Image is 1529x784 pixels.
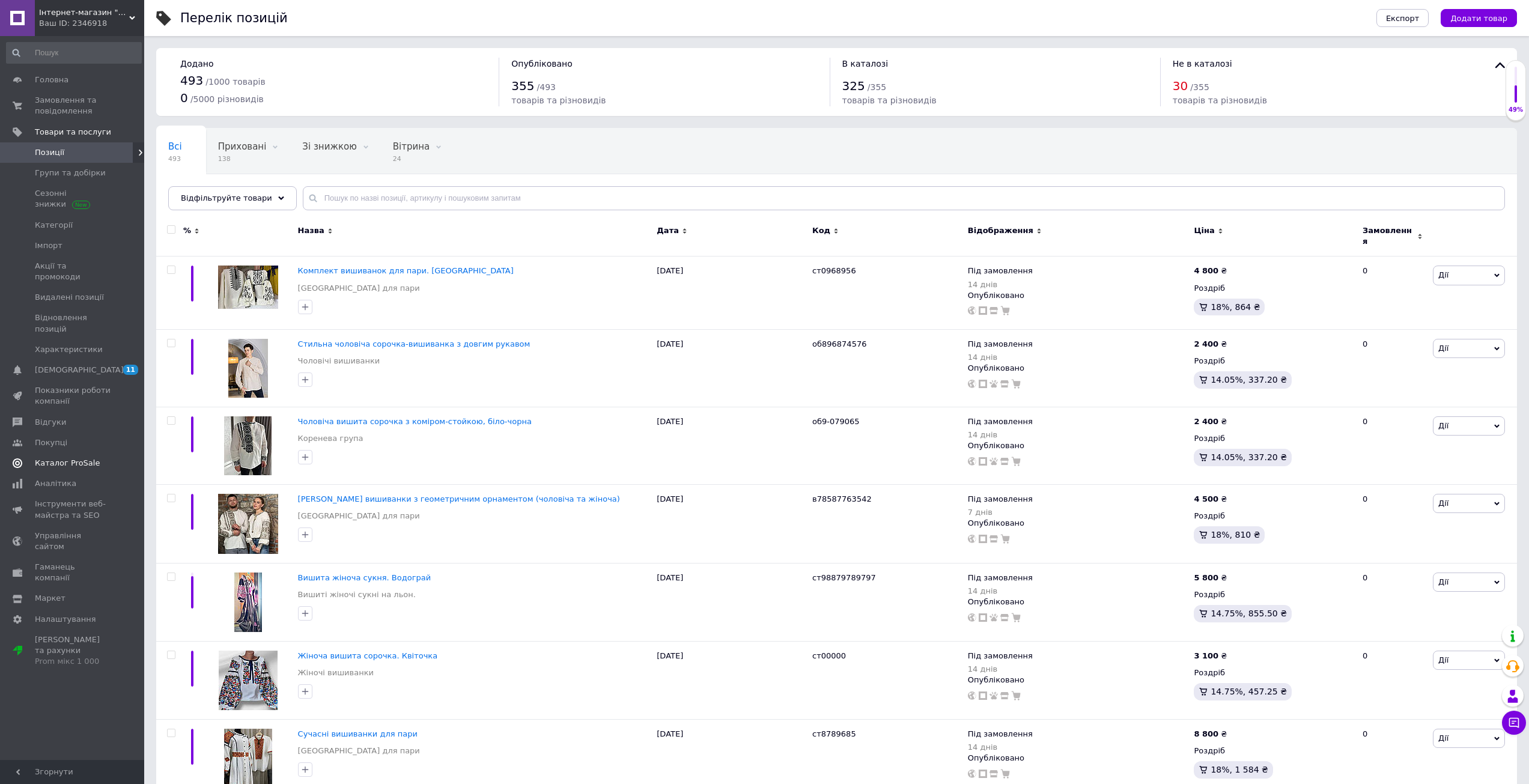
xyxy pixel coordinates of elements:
div: [DATE] [654,563,809,641]
span: Каталог ProSale [35,458,100,469]
span: 355 [511,79,534,93]
span: Головна [35,74,68,85]
div: 14 днів [968,353,1033,362]
div: Роздріб [1194,511,1352,521]
a: Комплект вишиванок для пари. [GEOGRAPHIC_DATA] [298,266,514,275]
span: Позиції [35,147,64,158]
span: Видалені позиції [35,292,104,303]
a: Стильна чоловіча сорочка-вишиванка з довгим рукавом [298,339,530,348]
div: [DATE] [654,407,809,484]
span: Акції та промокоди [35,261,111,282]
div: ₴ [1194,651,1227,661]
span: Дії [1438,577,1448,586]
span: Вітрина [393,141,430,152]
a: Жіноча вишита сорочка. Квіточка [298,651,438,660]
span: Зі знижкою [302,141,356,152]
b: 5 800 [1194,573,1218,582]
a: Сучасні вишиванки для пари [298,729,418,738]
span: Маркет [35,593,65,604]
b: 4 800 [1194,266,1218,275]
span: Під замовлення [968,651,1033,664]
div: ₴ [1194,266,1227,276]
div: ₴ [1194,416,1227,427]
div: 0 [1355,257,1430,330]
b: 3 100 [1194,651,1218,660]
span: Інструменти веб-майстра та SEO [35,499,111,520]
input: Пошук по назві позиції, артикулу і пошуковим запитам [303,186,1505,210]
span: Гаманець компанії [35,562,111,583]
div: Роздріб [1194,433,1352,444]
span: / 355 [1190,82,1209,92]
span: Вишита жіноча сукня. Водограй [298,573,431,582]
span: ст0968956 [812,266,856,275]
span: Сезонні знижки [35,188,111,210]
span: / 5000 різновидів [190,94,264,104]
span: Опубліковані [168,187,231,198]
span: Характеристики [35,344,103,355]
span: Приховані [218,141,267,152]
span: [DEMOGRAPHIC_DATA] [35,365,124,375]
span: Назва [298,225,324,236]
span: Додано [180,59,213,68]
a: [PERSON_NAME] вишиванки з геометричним орнаментом (чоловіча та жіноча) [298,494,620,503]
div: Опубліковано [968,290,1188,301]
div: Перелік позицій [180,12,288,25]
span: ст8789685 [812,729,856,738]
div: 0 [1355,407,1430,484]
span: 14.75%, 457.25 ₴ [1211,687,1287,696]
span: Всі [168,141,182,152]
span: об9-079065 [812,417,860,426]
a: [GEOGRAPHIC_DATA] для пари [298,283,420,294]
span: Аналітика [35,478,76,489]
div: Роздріб [1194,589,1352,600]
span: Відфільтруйте товари [181,193,272,202]
span: Дії [1438,344,1448,353]
span: Показники роботи компанії [35,385,111,407]
span: Дата [657,225,679,236]
div: Опубліковано [968,675,1188,685]
span: 138 [218,154,267,163]
div: Ваш ID: 2346918 [39,18,144,29]
button: Експорт [1376,9,1429,27]
span: ст00000 [812,651,846,660]
div: Опубліковано [968,518,1188,529]
div: Роздріб [1194,667,1352,678]
b: 2 400 [1194,339,1218,348]
span: 18%, 810 ₴ [1211,530,1260,539]
a: Вишиті жіночі сукні на льон. [298,589,416,600]
div: 49% [1506,106,1525,114]
div: ₴ [1194,729,1227,740]
b: 2 400 [1194,417,1218,426]
a: Жіночі вишиванки [298,667,374,678]
span: 14.05%, 337.20 ₴ [1211,452,1287,462]
span: [PERSON_NAME] та рахунки [35,634,111,667]
span: 14.05%, 337.20 ₴ [1211,375,1287,384]
span: Товари та послуги [35,127,111,138]
b: 8 800 [1194,729,1218,738]
span: Дії [1438,499,1448,508]
span: Інтернет-магазин "Вишиваночка прикарпатська" [39,7,129,18]
img: Вышитое женское платье. Водоиграй [234,573,262,632]
span: Опубліковано [511,59,573,68]
span: Покупці [35,437,67,448]
a: Чоловіча вишита сорочка з коміром-стойкою, біло-чорна [298,417,532,426]
span: 493 [180,73,203,88]
span: Управління сайтом [35,530,111,552]
span: Під замовлення [968,417,1033,430]
div: Роздріб [1194,746,1352,756]
img: Парные вышиванки с геометрическим орнаментом (мужская и женская) [218,494,278,554]
div: Опубліковано [968,440,1188,451]
div: [DATE] [654,257,809,330]
b: 4 500 [1194,494,1218,503]
input: Пошук [6,42,142,64]
div: Опубліковано [968,363,1188,374]
span: Під замовлення [968,494,1033,507]
div: 0 [1355,329,1430,407]
a: Чоловічі вишиванки [298,356,380,366]
div: 14 днів [968,664,1033,673]
span: в78587763542 [812,494,872,503]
